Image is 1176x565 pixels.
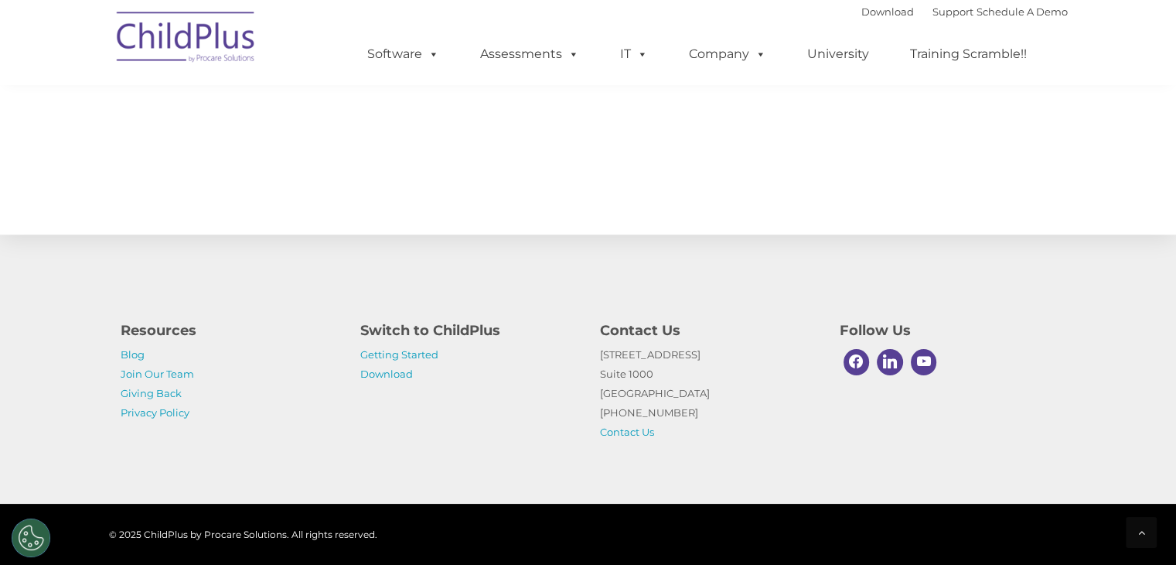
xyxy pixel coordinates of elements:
[121,320,337,341] h4: Resources
[121,406,189,419] a: Privacy Policy
[840,320,1056,341] h4: Follow Us
[215,166,281,177] span: Phone number
[895,39,1042,70] a: Training Scramble!!
[600,345,816,442] p: [STREET_ADDRESS] Suite 1000 [GEOGRAPHIC_DATA] [PHONE_NUMBER]
[932,5,973,18] a: Support
[907,345,941,379] a: Youtube
[121,348,145,361] a: Blog
[465,39,595,70] a: Assessments
[873,345,907,379] a: Linkedin
[861,5,1068,18] font: |
[977,5,1068,18] a: Schedule A Demo
[121,387,182,399] a: Giving Back
[792,39,885,70] a: University
[600,426,654,438] a: Contact Us
[109,1,264,78] img: ChildPlus by Procare Solutions
[12,519,50,557] button: Cookies Settings
[605,39,663,70] a: IT
[121,368,194,380] a: Join Our Team
[360,348,438,361] a: Getting Started
[861,5,914,18] a: Download
[360,368,413,380] a: Download
[840,345,874,379] a: Facebook
[360,320,577,341] h4: Switch to ChildPlus
[673,39,782,70] a: Company
[600,320,816,341] h4: Contact Us
[352,39,455,70] a: Software
[215,102,262,114] span: Last name
[109,529,377,540] span: © 2025 ChildPlus by Procare Solutions. All rights reserved.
